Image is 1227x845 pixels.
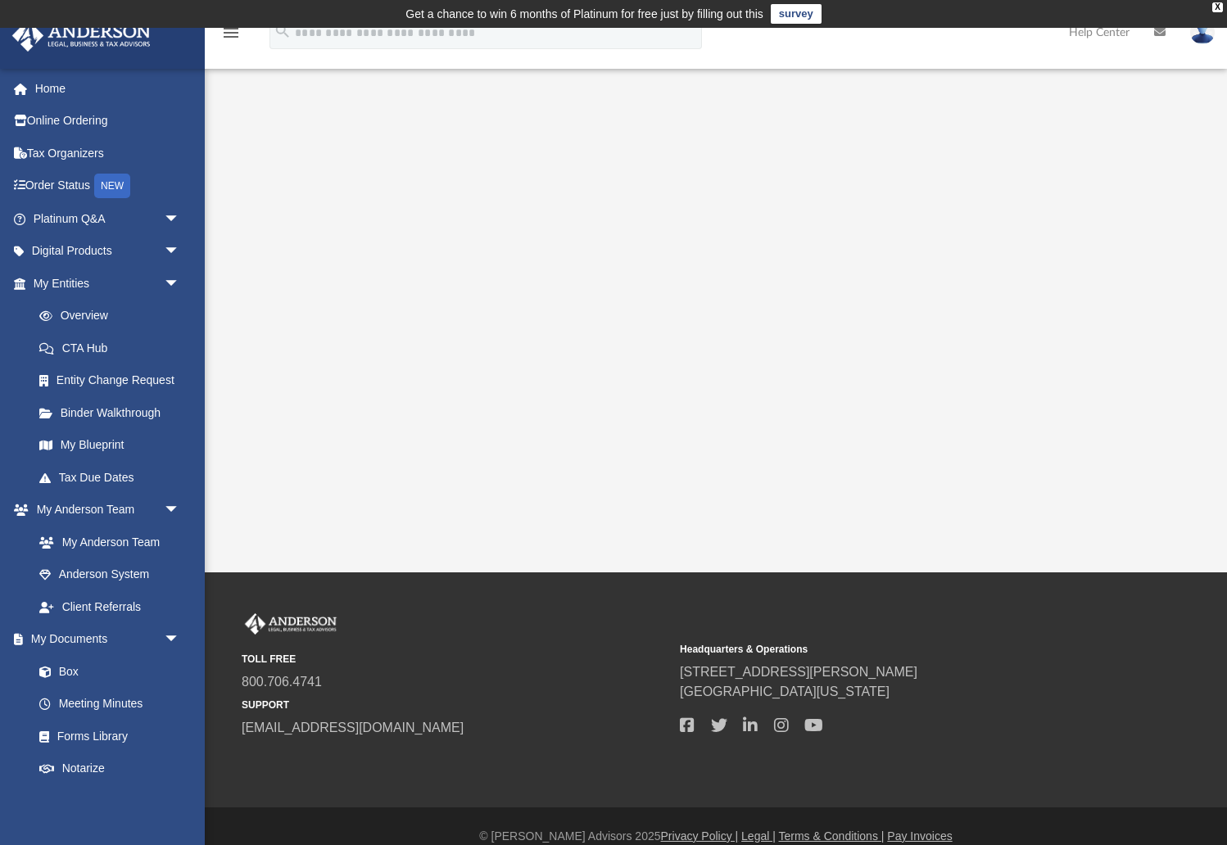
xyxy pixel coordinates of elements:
a: Binder Walkthrough [23,396,205,429]
a: menu [221,31,241,43]
i: search [274,22,292,40]
img: Anderson Advisors Platinum Portal [242,613,340,635]
small: TOLL FREE [242,652,668,667]
a: Overview [23,300,205,332]
a: My Anderson Teamarrow_drop_down [11,494,197,526]
a: Online Ordering [11,105,205,138]
span: arrow_drop_down [164,494,197,527]
a: Home [11,72,205,105]
a: [GEOGRAPHIC_DATA][US_STATE] [680,685,890,698]
a: Notarize [23,752,197,785]
a: My Documentsarrow_drop_down [11,623,197,656]
a: Pay Invoices [887,829,952,843]
a: Meeting Minutes [23,688,197,721]
span: arrow_drop_down [164,202,197,236]
a: My Blueprint [23,429,197,462]
div: NEW [94,174,130,198]
span: arrow_drop_down [164,784,197,818]
div: close [1212,2,1223,12]
span: arrow_drop_down [164,235,197,269]
a: Entity Change Request [23,364,205,397]
a: My Entitiesarrow_drop_down [11,267,205,300]
a: Forms Library [23,720,188,752]
i: menu [221,23,241,43]
a: 800.706.4741 [242,675,322,689]
a: Platinum Q&Aarrow_drop_down [11,202,205,235]
a: My Anderson Team [23,526,188,558]
a: Anderson System [23,558,197,591]
small: SUPPORT [242,698,668,712]
a: Box [23,655,188,688]
a: Online Learningarrow_drop_down [11,784,197,817]
div: © [PERSON_NAME] Advisors 2025 [205,828,1227,845]
a: [EMAIL_ADDRESS][DOMAIN_NAME] [242,721,464,734]
small: Headquarters & Operations [680,642,1107,657]
a: [STREET_ADDRESS][PERSON_NAME] [680,665,917,679]
span: arrow_drop_down [164,623,197,657]
a: Client Referrals [23,590,197,623]
a: Terms & Conditions | [779,829,885,843]
span: arrow_drop_down [164,267,197,300]
a: Digital Productsarrow_drop_down [11,235,205,268]
a: Tax Organizers [11,137,205,169]
div: Get a chance to win 6 months of Platinum for free just by filling out this [405,4,763,24]
a: survey [771,4,822,24]
img: Anderson Advisors Platinum Portal [7,20,156,52]
a: Privacy Policy | [661,829,739,843]
a: CTA Hub [23,332,205,364]
a: Tax Due Dates [23,461,205,494]
img: User Pic [1190,20,1215,44]
a: Order StatusNEW [11,169,205,203]
a: Legal | [741,829,776,843]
